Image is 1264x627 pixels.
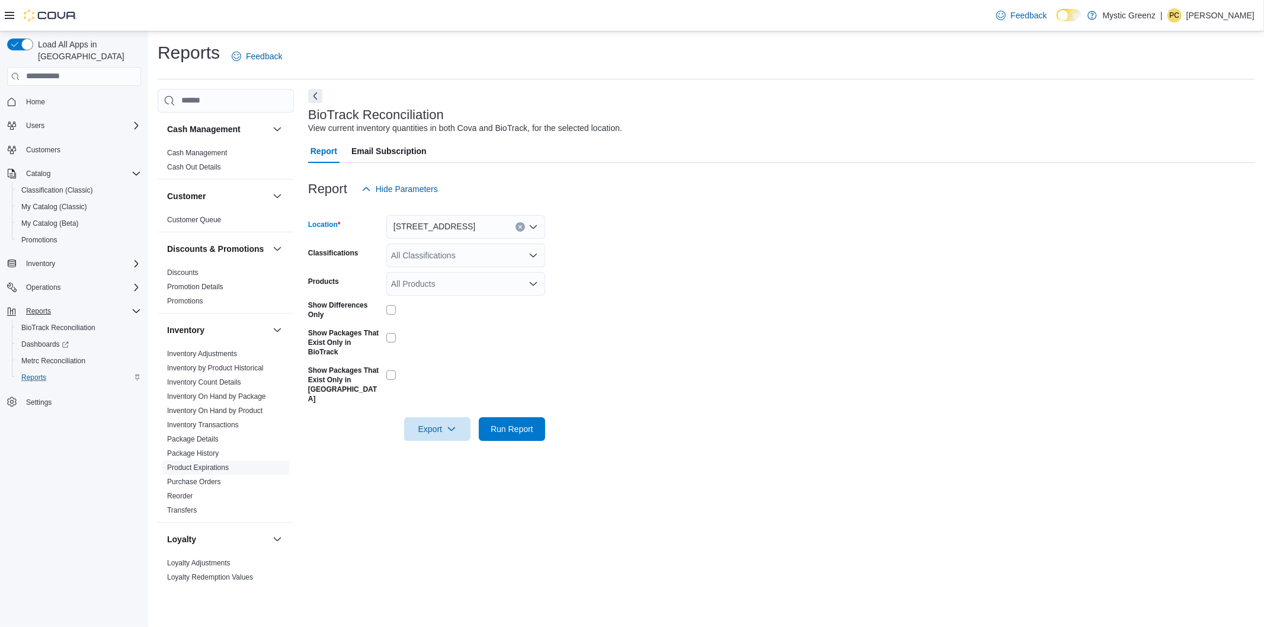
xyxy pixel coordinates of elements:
[167,406,263,415] span: Inventory On Hand by Product
[167,533,196,545] h3: Loyalty
[529,279,538,289] button: Open list of options
[167,282,223,292] span: Promotion Details
[26,145,60,155] span: Customers
[2,393,146,410] button: Settings
[21,304,141,318] span: Reports
[308,108,444,122] h3: BioTrack Reconciliation
[12,319,146,336] button: BioTrack Reconciliation
[12,232,146,248] button: Promotions
[404,417,471,441] button: Export
[21,219,79,228] span: My Catalog (Beta)
[270,122,284,136] button: Cash Management
[308,328,382,357] label: Show Packages That Exist Only in BioTrack
[2,117,146,134] button: Users
[167,243,268,255] button: Discounts & Promotions
[17,183,141,197] span: Classification (Classic)
[167,243,264,255] h3: Discounts & Promotions
[167,215,221,225] span: Customer Queue
[516,222,525,232] button: Clear input
[1057,9,1081,21] input: Dark Mode
[167,268,199,277] a: Discounts
[167,123,241,135] h3: Cash Management
[167,123,268,135] button: Cash Management
[167,190,268,202] button: Customer
[21,257,141,271] span: Inventory
[17,354,90,368] a: Metrc Reconciliation
[167,363,264,373] span: Inventory by Product Historical
[24,9,77,21] img: Cova
[21,280,66,295] button: Operations
[167,449,219,458] span: Package History
[227,44,287,68] a: Feedback
[991,4,1051,27] a: Feedback
[17,337,73,351] a: Dashboards
[167,506,197,514] a: Transfers
[167,572,253,582] span: Loyalty Redemption Values
[21,143,65,157] a: Customers
[17,321,100,335] a: BioTrack Reconciliation
[167,492,193,500] a: Reorder
[308,277,339,286] label: Products
[479,417,545,441] button: Run Report
[167,434,219,444] span: Package Details
[167,162,221,172] span: Cash Out Details
[21,235,57,245] span: Promotions
[21,142,141,157] span: Customers
[167,297,203,305] a: Promotions
[167,449,219,458] a: Package History
[12,369,146,386] button: Reports
[308,122,622,135] div: View current inventory quantities in both Cova and BioTrack, for the selected location.
[167,506,197,515] span: Transfers
[311,139,337,163] span: Report
[308,182,347,196] h3: Report
[21,356,85,366] span: Metrc Reconciliation
[1010,9,1047,21] span: Feedback
[17,370,51,385] a: Reports
[26,97,45,107] span: Home
[167,392,266,401] span: Inventory On Hand by Package
[21,340,69,349] span: Dashboards
[167,491,193,501] span: Reorder
[21,257,60,271] button: Inventory
[26,259,55,268] span: Inventory
[21,185,93,195] span: Classification (Classic)
[21,167,55,181] button: Catalog
[167,349,237,359] span: Inventory Adjustments
[2,255,146,272] button: Inventory
[26,121,44,130] span: Users
[17,183,98,197] a: Classification (Classic)
[167,148,227,158] span: Cash Management
[167,463,229,472] a: Product Expirations
[33,39,141,62] span: Load All Apps in [GEOGRAPHIC_DATA]
[308,300,382,319] label: Show Differences Only
[21,373,46,382] span: Reports
[167,324,204,336] h3: Inventory
[270,323,284,337] button: Inventory
[167,421,239,429] a: Inventory Transactions
[2,93,146,110] button: Home
[26,306,51,316] span: Reports
[17,216,141,231] span: My Catalog (Beta)
[17,216,84,231] a: My Catalog (Beta)
[167,378,241,387] span: Inventory Count Details
[357,177,443,201] button: Hide Parameters
[2,165,146,182] button: Catalog
[167,435,219,443] a: Package Details
[167,216,221,224] a: Customer Queue
[21,95,50,109] a: Home
[17,321,141,335] span: BioTrack Reconciliation
[21,94,141,109] span: Home
[17,200,141,214] span: My Catalog (Classic)
[308,366,382,404] label: Show Packages That Exist Only in [GEOGRAPHIC_DATA]
[1160,8,1163,23] p: |
[17,200,92,214] a: My Catalog (Classic)
[26,398,52,407] span: Settings
[21,119,49,133] button: Users
[167,533,268,545] button: Loyalty
[21,304,56,318] button: Reports
[529,222,538,232] button: Open list of options
[17,233,62,247] a: Promotions
[2,303,146,319] button: Reports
